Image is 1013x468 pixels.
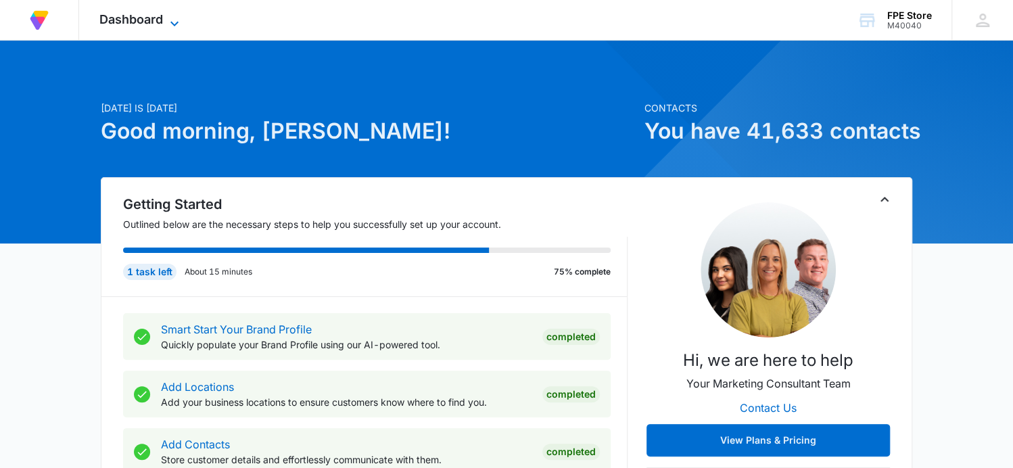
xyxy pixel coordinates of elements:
div: Completed [542,329,600,345]
a: Smart Start Your Brand Profile [161,323,312,336]
p: Quickly populate your Brand Profile using our AI-powered tool. [161,337,532,352]
div: 1 task left [123,264,176,280]
p: Contacts [644,101,912,115]
div: Completed [542,386,600,402]
span: Dashboard [99,12,163,26]
a: Add Locations [161,380,234,394]
p: Hi, we are here to help [683,348,853,373]
div: account id [887,21,932,30]
button: Contact Us [726,392,810,424]
p: Outlined below are the necessary steps to help you successfully set up your account. [123,217,628,231]
p: [DATE] is [DATE] [101,101,636,115]
a: Add Contacts [161,438,230,451]
div: account name [887,10,932,21]
img: Volusion [27,8,51,32]
p: Your Marketing Consultant Team [686,375,851,392]
p: Store customer details and effortlessly communicate with them. [161,452,532,467]
button: View Plans & Pricing [646,424,890,457]
h1: You have 41,633 contacts [644,115,912,147]
p: 75% complete [554,266,611,278]
p: About 15 minutes [185,266,252,278]
div: Completed [542,444,600,460]
button: Toggle Collapse [876,191,893,208]
h2: Getting Started [123,194,628,214]
h1: Good morning, [PERSON_NAME]! [101,115,636,147]
p: Add your business locations to ensure customers know where to find you. [161,395,532,409]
